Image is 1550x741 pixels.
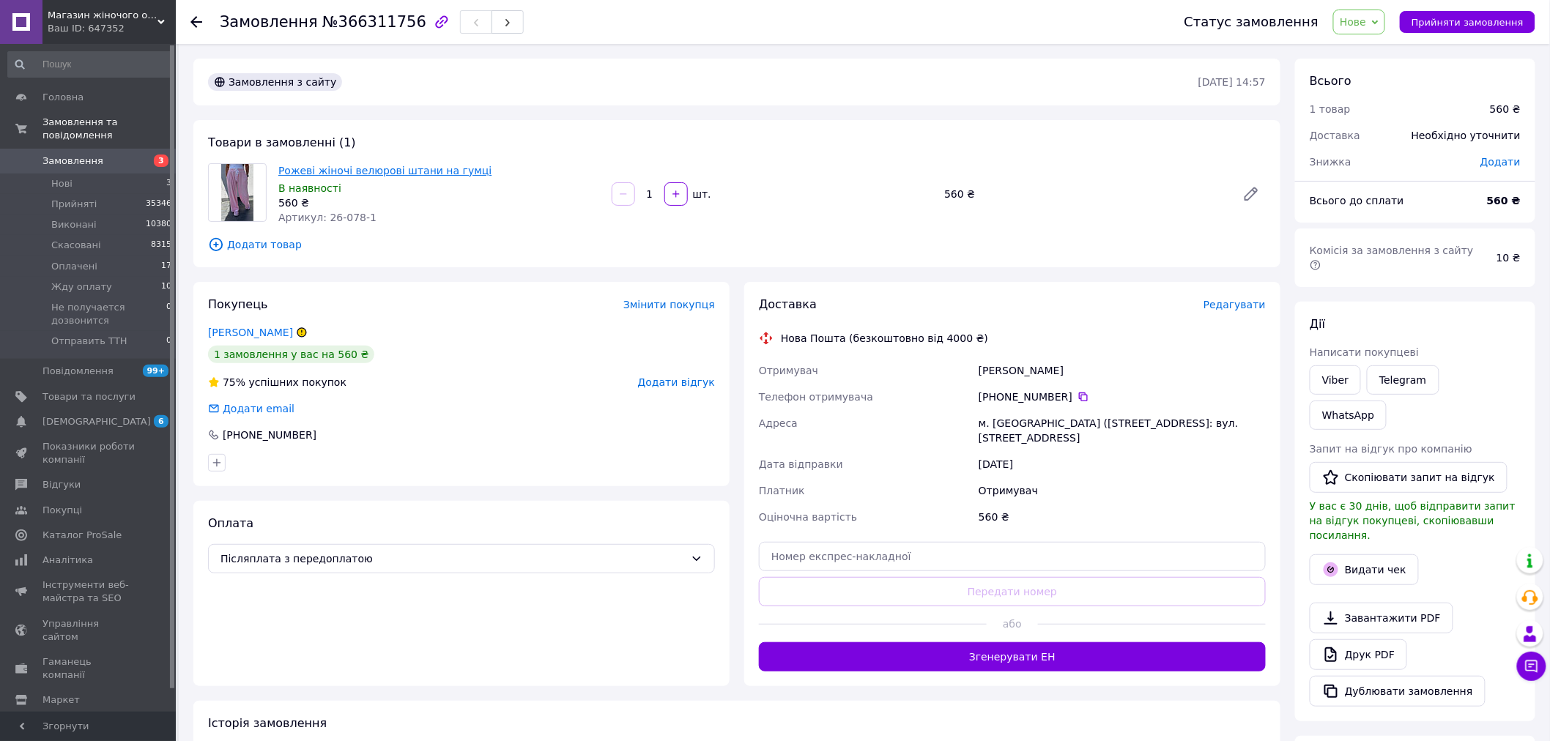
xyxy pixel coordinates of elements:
[1310,195,1404,206] span: Всього до сплати
[48,22,176,35] div: Ваш ID: 647352
[1184,15,1319,29] div: Статус замовлення
[42,365,114,378] span: Повідомлення
[221,164,253,221] img: Рожеві жіночі велюрові штани на гумці
[7,51,173,78] input: Пошук
[976,504,1269,530] div: 560 ₴
[51,260,97,273] span: Оплачені
[1310,346,1419,358] span: Написати покупцеві
[51,218,97,231] span: Виконані
[1310,554,1419,585] button: Видати чек
[220,13,318,31] span: Замовлення
[759,485,805,496] span: Платник
[322,13,426,31] span: №366311756
[208,327,293,338] a: [PERSON_NAME]
[161,260,171,273] span: 17
[1310,443,1472,455] span: Запит на відгук про компанію
[42,504,82,517] span: Покупці
[689,187,713,201] div: шт.
[278,165,492,176] a: Рожеві жіночі велюрові штани на гумці
[976,357,1269,384] div: [PERSON_NAME]
[759,542,1266,571] input: Номер експрес-накладної
[223,376,245,388] span: 75%
[42,116,176,142] span: Замовлення та повідомлення
[42,578,136,605] span: Інструменти веб-майстра та SEO
[161,280,171,294] span: 10
[166,177,171,190] span: 3
[278,212,377,223] span: Артикул: 26-078-1
[976,410,1269,451] div: м. [GEOGRAPHIC_DATA] ([STREET_ADDRESS]: вул. [STREET_ADDRESS]
[151,239,171,252] span: 8315
[938,184,1231,204] div: 560 ₴
[1310,74,1351,88] span: Всього
[143,365,168,377] span: 99+
[1310,676,1486,707] button: Дублювати замовлення
[976,451,1269,477] div: [DATE]
[979,390,1266,404] div: [PHONE_NUMBER]
[278,196,600,210] div: 560 ₴
[1310,103,1351,115] span: 1 товар
[190,15,202,29] div: Повернутися назад
[1310,156,1351,168] span: Знижка
[759,297,817,311] span: Доставка
[623,299,715,310] span: Змінити покупця
[208,237,1266,253] span: Додати товар
[154,415,168,428] span: 6
[51,335,127,348] span: Отправить ТТН
[777,331,992,346] div: Нова Пошта (безкоштовно від 4000 ₴)
[638,376,715,388] span: Додати відгук
[1400,11,1535,33] button: Прийняти замовлення
[1412,17,1524,28] span: Прийняти замовлення
[1310,603,1453,633] a: Завантажити PDF
[221,401,296,416] div: Додати email
[1310,639,1407,670] a: Друк PDF
[759,511,857,523] span: Оціночна вартість
[42,154,103,168] span: Замовлення
[42,617,136,644] span: Управління сайтом
[146,198,171,211] span: 35346
[1198,76,1266,88] time: [DATE] 14:57
[1310,245,1477,271] span: Комісія за замовлення з сайту
[1310,462,1508,493] button: Скопіювати запит на відгук
[208,716,327,730] span: Історія замовлення
[48,9,157,22] span: Магазин жіночого одягу "Стрекоза"
[208,375,346,390] div: успішних покупок
[1487,195,1521,206] b: 560 ₴
[759,642,1266,671] button: Згенерувати ЕН
[1403,119,1529,152] div: Необхідно уточнити
[42,554,93,567] span: Аналітика
[166,301,171,327] span: 0
[976,477,1269,504] div: Отримувач
[42,415,151,428] span: [DEMOGRAPHIC_DATA]
[208,346,374,363] div: 1 замовлення у вас на 560 ₴
[759,391,873,403] span: Телефон отримувача
[278,182,341,194] span: В наявності
[51,280,112,294] span: Жду оплату
[1367,365,1439,395] a: Telegram
[759,365,818,376] span: Отримувач
[42,390,136,403] span: Товари та послуги
[51,198,97,211] span: Прийняті
[1340,16,1366,28] span: Нове
[208,297,268,311] span: Покупець
[1488,242,1529,274] div: 10 ₴
[146,218,171,231] span: 10380
[42,478,81,491] span: Відгуки
[1310,130,1360,141] span: Доставка
[759,417,798,429] span: Адреса
[208,135,356,149] span: Товари в замовленні (1)
[1517,652,1546,681] button: Чат з покупцем
[51,239,101,252] span: Скасовані
[987,617,1037,631] span: або
[51,177,73,190] span: Нові
[1204,299,1266,310] span: Редагувати
[208,516,253,530] span: Оплата
[42,91,84,104] span: Головна
[1310,317,1325,331] span: Дії
[208,73,342,91] div: Замовлення з сайту
[42,655,136,682] span: Гаманець компанії
[1310,401,1387,430] a: WhatsApp
[42,529,122,542] span: Каталог ProSale
[759,458,843,470] span: Дата відправки
[1236,179,1266,209] a: Редагувати
[166,335,171,348] span: 0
